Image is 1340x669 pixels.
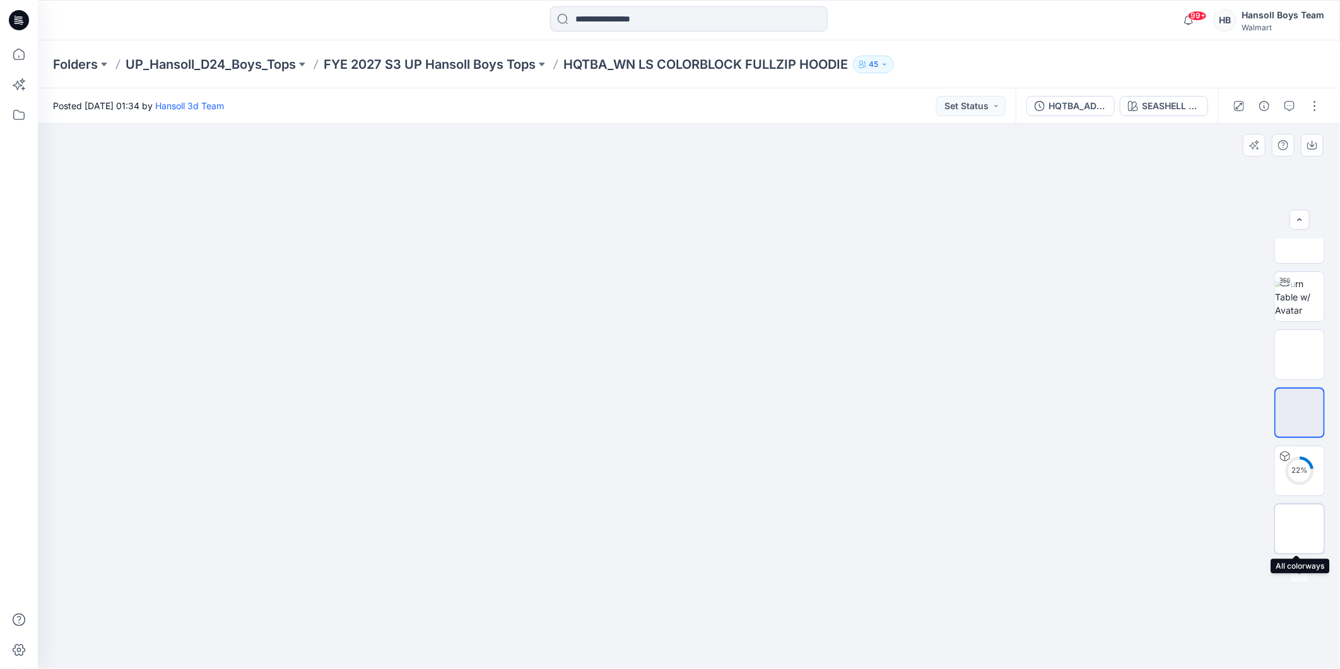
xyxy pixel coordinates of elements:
[1188,11,1207,21] span: 99+
[1120,96,1208,116] button: SEASHELL WHITE
[1284,465,1315,476] div: 22 %
[53,56,98,73] a: Folders
[1242,23,1324,32] div: Walmart
[853,56,894,73] button: 45
[869,57,878,71] p: 45
[126,56,296,73] a: UP_Hansoll_D24_Boys_Tops
[1254,96,1274,116] button: Details
[324,56,536,73] a: FYE 2027 S3 UP Hansoll Boys Tops
[53,99,224,112] span: Posted [DATE] 01:34 by
[1214,9,1237,32] div: HB
[563,56,848,73] p: HQTBA_WN LS COLORBLOCK FULLZIP HOODIE
[155,100,224,111] a: Hansoll 3d Team
[1242,8,1324,23] div: Hansoll Boys Team
[1026,96,1115,116] button: HQTBA_ADM FC_WN LS COLORBLOCK FULLZIP HOODIE
[1049,99,1107,113] div: HQTBA_ADM FC_WN LS COLORBLOCK FULLZIP HOODIE
[1275,277,1324,317] img: Turn Table w/ Avatar
[1142,99,1200,113] div: SEASHELL WHITE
